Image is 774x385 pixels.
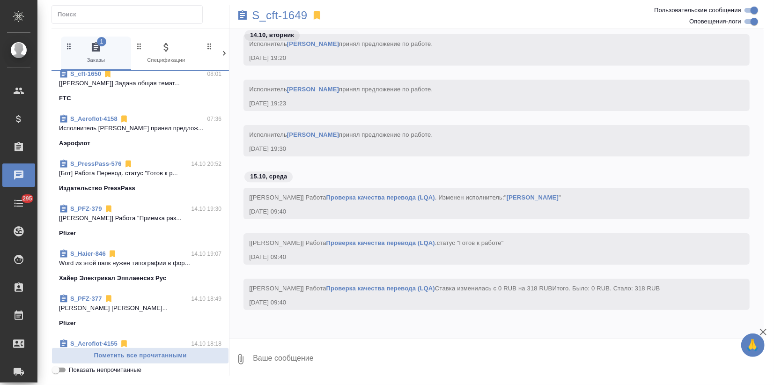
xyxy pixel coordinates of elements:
[553,285,660,292] span: Итого. Было: 0 RUB. Стало: 318 RUB
[97,37,106,46] span: 1
[437,239,504,246] span: статус "Готов к работе"
[52,289,229,333] div: S_PFZ-37714.10 18:49[PERSON_NAME] [PERSON_NAME]...Pfizer
[249,144,717,154] div: [DATE] 19:30
[124,159,133,169] svg: Отписаться
[192,249,222,259] p: 14.10 19:07
[205,42,268,65] span: Клиенты
[52,333,229,378] div: S_Aeroflot-415514.10 18:18[[PERSON_NAME]] Статус заказа изменен...Аэрофлот
[59,139,90,148] p: Аэрофлот
[654,6,741,15] span: Пользовательские сообщения
[287,131,339,138] a: [PERSON_NAME]
[135,42,144,51] svg: Зажми и перетащи, чтобы поменять порядок вкладок
[741,333,765,357] button: 🙏
[59,229,76,238] p: Pfizer
[326,194,435,201] a: Проверка качества перевода (LQA)
[70,295,102,302] a: S_PFZ-377
[249,194,561,201] span: [[PERSON_NAME]] Работа . Изменен исполнитель:
[70,340,118,347] a: S_Aeroflot-4155
[57,350,224,361] span: Пометить все прочитанными
[69,365,141,375] span: Показать непрочитанные
[249,131,433,138] span: Исполнитель принял предложение по работе .
[135,42,198,65] span: Спецификации
[59,304,221,313] p: [PERSON_NAME] [PERSON_NAME]...
[2,192,35,215] a: 295
[52,109,229,154] div: S_Aeroflot-415807:36Исполнитель [PERSON_NAME] принял предлож...Аэрофлот
[192,159,222,169] p: 14.10 20:52
[119,114,129,124] svg: Отписаться
[249,86,433,93] span: Исполнитель принял предложение по работе .
[17,194,38,203] span: 295
[252,11,307,20] a: S_cft-1649
[119,339,129,348] svg: Отписаться
[207,69,222,79] p: 08:01
[59,124,221,133] p: Исполнитель [PERSON_NAME] принял предлож...
[52,154,229,199] div: S_PressPass-57614.10 20:52[Бот] Работа Перевод. статус "Готов к р...Издательство PressPass
[70,160,122,167] a: S_PressPass-576
[507,194,559,201] a: [PERSON_NAME]
[52,64,229,109] div: S_cft-165008:01[[PERSON_NAME]] Задана общая темат...FTC
[326,285,435,292] a: Проверка качества перевода (LQA)
[59,94,71,103] p: FTC
[249,298,717,307] div: [DATE] 09:40
[70,205,102,212] a: S_PFZ-379
[59,274,166,283] p: Хайер Электрикал Эпплаенсиз Рус
[192,204,222,214] p: 14.10 19:30
[104,294,113,304] svg: Отписаться
[192,294,222,304] p: 14.10 18:49
[70,70,101,77] a: S_cft-1650
[52,244,229,289] div: S_Haier-84614.10 19:07Word из этой папк нужен типографии в фор...Хайер Электрикал Эпплаенсиз Рус
[504,194,561,201] span: " "
[249,252,717,262] div: [DATE] 09:40
[249,207,717,216] div: [DATE] 09:40
[745,335,761,355] span: 🙏
[58,8,202,21] input: Поиск
[70,115,118,122] a: S_Aeroflot-4158
[250,30,294,40] p: 14.10, вторник
[192,339,222,348] p: 14.10 18:18
[689,17,741,26] span: Оповещения-логи
[249,285,660,292] span: [[PERSON_NAME]] Работа Ставка изменилась с 0 RUB на 318 RUB
[65,42,127,65] span: Заказы
[249,99,717,108] div: [DATE] 19:23
[250,172,287,181] p: 15.10, среда
[59,318,76,328] p: Pfizer
[59,184,135,193] p: Издательство PressPass
[52,348,229,364] button: Пометить все прочитанными
[52,199,229,244] div: S_PFZ-37914.10 19:30[[PERSON_NAME]] Работа "Приемка раз...Pfizer
[59,169,221,178] p: [Бот] Работа Перевод. статус "Готов к р...
[65,42,74,51] svg: Зажми и перетащи, чтобы поменять порядок вкладок
[59,214,221,223] p: [[PERSON_NAME]] Работа "Приемка раз...
[207,114,222,124] p: 07:36
[249,53,717,63] div: [DATE] 19:20
[287,86,339,93] a: [PERSON_NAME]
[103,69,112,79] svg: Отписаться
[59,259,221,268] p: Word из этой папк нужен типографии в фор...
[326,239,435,246] a: Проверка качества перевода (LQA)
[249,239,503,246] span: [[PERSON_NAME]] Работа .
[70,250,106,257] a: S_Haier-846
[59,79,221,88] p: [[PERSON_NAME]] Задана общая темат...
[205,42,214,51] svg: Зажми и перетащи, чтобы поменять порядок вкладок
